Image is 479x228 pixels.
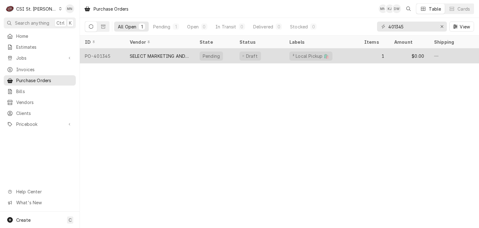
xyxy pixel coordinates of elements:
div: 0 [277,23,281,30]
div: 0 [312,23,315,30]
a: Go to Pricebook [4,119,76,129]
div: Open [187,23,199,30]
div: Amount [394,39,423,45]
div: MN [65,4,74,13]
button: Open search [404,4,414,14]
div: Melissa Nehls's Avatar [65,4,74,13]
span: Bills [16,88,73,95]
span: Vendors [16,99,73,106]
span: View [458,23,471,30]
span: Home [16,33,73,39]
a: Go to Help Center [4,186,76,197]
button: Erase input [437,22,447,32]
div: Pending [202,53,220,59]
div: In Transit [215,23,236,30]
div: Table [429,6,441,12]
div: CSI St. Louis's Avatar [6,4,14,13]
a: Go to Jobs [4,53,76,63]
div: Vendor [130,39,188,45]
div: SELECT MARKETING AND DISTRIBUTING [130,53,190,59]
button: View [449,22,474,32]
span: Purchase Orders [16,77,73,84]
button: Search anythingCtrlK [4,17,76,28]
div: Pending [153,23,170,30]
div: Draft [245,53,259,59]
a: Invoices [4,64,76,75]
span: Ctrl [56,20,65,26]
span: Estimates [16,44,73,50]
div: Labels [289,39,354,45]
div: Dyane Weber's Avatar [392,4,401,13]
input: Keyword search [388,22,435,32]
div: Cards [457,6,470,12]
div: 1 [140,23,144,30]
span: K [69,20,72,26]
a: Go to What's New [4,197,76,208]
a: Bills [4,86,76,97]
div: Ken Jiricek's Avatar [385,4,394,13]
span: Search anything [15,20,49,26]
div: ² Local Pickup 🛍️ [292,53,330,59]
div: Status [239,39,278,45]
span: Clients [16,110,73,116]
div: 1 [174,23,178,30]
a: Vendors [4,97,76,107]
span: C [69,217,72,223]
span: Help Center [16,188,72,195]
a: Estimates [4,42,76,52]
div: Delivered [253,23,273,30]
div: KJ [385,4,394,13]
div: 1 [359,48,389,63]
div: C [6,4,14,13]
span: Invoices [16,66,73,73]
span: What's New [16,199,72,206]
div: 0 [202,23,206,30]
div: DW [392,4,401,13]
div: State [200,39,230,45]
span: Create [16,217,31,223]
span: Jobs [16,55,63,61]
div: MN [379,4,387,13]
div: All Open [118,23,136,30]
span: Pricebook [16,121,63,127]
div: Melissa Nehls's Avatar [379,4,387,13]
div: PO-401345 [80,48,125,63]
div: Items [364,39,383,45]
div: ID [85,39,119,45]
div: 0 [240,23,244,30]
a: Purchase Orders [4,75,76,86]
div: $0.00 [389,48,429,63]
a: Clients [4,108,76,118]
div: Stocked [290,23,308,30]
div: CSI St. [PERSON_NAME] [16,6,57,12]
a: Home [4,31,76,41]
